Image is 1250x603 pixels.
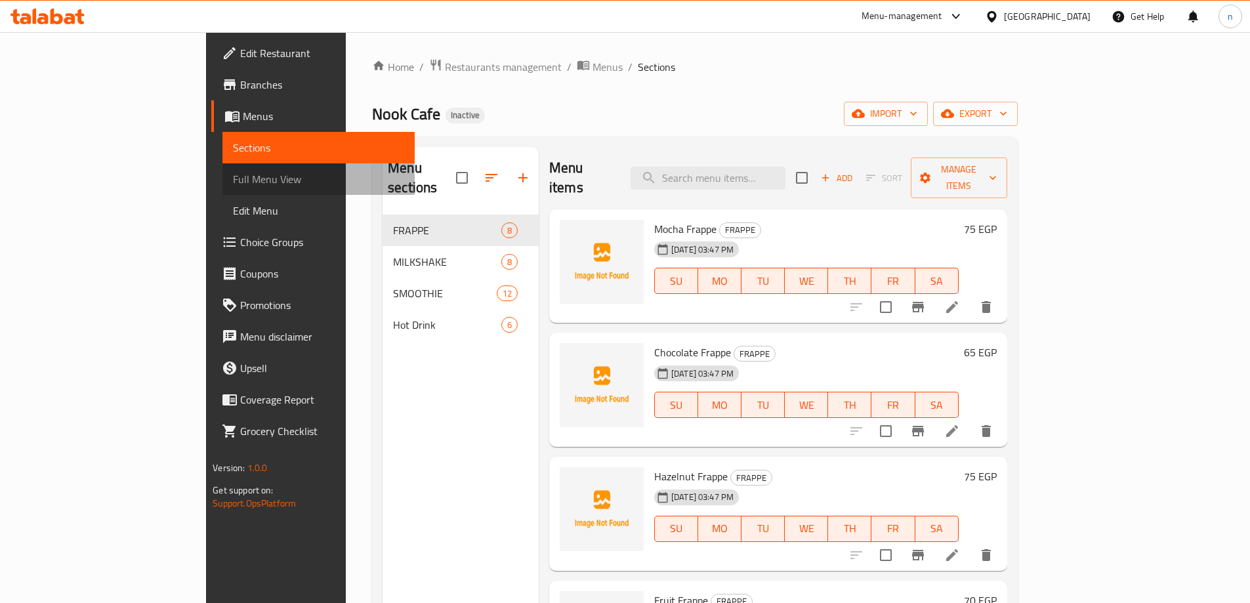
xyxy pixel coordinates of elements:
[666,367,739,380] span: [DATE] 03:47 PM
[828,392,871,418] button: TH
[211,258,415,289] a: Coupons
[921,519,953,538] span: SA
[964,220,997,238] h6: 75 EGP
[877,272,909,291] span: FR
[213,495,296,512] a: Support.OpsPlatform
[372,58,1018,75] nav: breadcrumb
[501,222,518,238] div: items
[383,309,539,341] div: Hot Drink6
[393,285,497,301] div: SMOOTHIE
[921,161,997,194] span: Manage items
[222,132,415,163] a: Sections
[871,268,915,294] button: FR
[790,519,823,538] span: WE
[240,297,404,313] span: Promotions
[502,319,517,331] span: 6
[211,384,415,415] a: Coverage Report
[964,343,997,362] h6: 65 EGP
[240,234,404,250] span: Choice Groups
[660,396,693,415] span: SU
[393,317,501,333] span: Hot Drink
[933,102,1018,126] button: export
[698,392,741,418] button: MO
[502,256,517,268] span: 8
[871,392,915,418] button: FR
[419,59,424,75] li: /
[785,516,828,542] button: WE
[741,268,785,294] button: TU
[844,102,928,126] button: import
[567,59,572,75] li: /
[240,266,404,281] span: Coupons
[502,224,517,237] span: 8
[921,272,953,291] span: SA
[871,516,915,542] button: FR
[393,222,501,238] span: FRAPPE
[902,539,934,571] button: Branch-specific-item
[211,226,415,258] a: Choice Groups
[854,106,917,122] span: import
[654,268,698,294] button: SU
[872,293,900,321] span: Select to update
[720,222,760,238] span: FRAPPE
[703,396,736,415] span: MO
[872,417,900,445] span: Select to update
[429,58,562,75] a: Restaurants management
[788,164,816,192] span: Select section
[654,392,698,418] button: SU
[703,272,736,291] span: MO
[383,215,539,246] div: FRAPPE8
[747,396,780,415] span: TU
[233,203,404,218] span: Edit Menu
[747,272,780,291] span: TU
[828,516,871,542] button: TH
[970,291,1002,323] button: delete
[703,519,736,538] span: MO
[593,59,623,75] span: Menus
[731,470,772,486] span: FRAPPE
[833,272,866,291] span: TH
[233,140,404,156] span: Sections
[915,392,959,418] button: SA
[240,77,404,93] span: Branches
[446,110,485,121] span: Inactive
[819,171,854,186] span: Add
[654,343,731,362] span: Chocolate Frappe
[666,243,739,256] span: [DATE] 03:47 PM
[902,291,934,323] button: Branch-specific-item
[240,45,404,61] span: Edit Restaurant
[970,415,1002,447] button: delete
[915,268,959,294] button: SA
[222,163,415,195] a: Full Menu View
[211,37,415,69] a: Edit Restaurant
[240,360,404,376] span: Upsell
[741,392,785,418] button: TU
[247,459,268,476] span: 1.0.0
[549,158,615,198] h2: Menu items
[213,482,273,499] span: Get support on:
[666,491,739,503] span: [DATE] 03:47 PM
[654,467,728,486] span: Hazelnut Frappe
[388,158,456,198] h2: Menu sections
[858,168,911,188] span: Select section first
[698,516,741,542] button: MO
[560,343,644,427] img: Chocolate Frappe
[240,392,404,407] span: Coverage Report
[383,246,539,278] div: MILKSHAKE8
[507,162,539,194] button: Add section
[211,352,415,384] a: Upsell
[862,9,942,24] div: Menu-management
[631,167,785,190] input: search
[944,547,960,563] a: Edit menu item
[211,100,415,132] a: Menus
[660,519,693,538] span: SU
[476,162,507,194] span: Sort sections
[448,164,476,192] span: Select all sections
[921,396,953,415] span: SA
[730,470,772,486] div: FRAPPE
[833,396,866,415] span: TH
[1004,9,1091,24] div: [GEOGRAPHIC_DATA]
[902,415,934,447] button: Branch-specific-item
[628,59,633,75] li: /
